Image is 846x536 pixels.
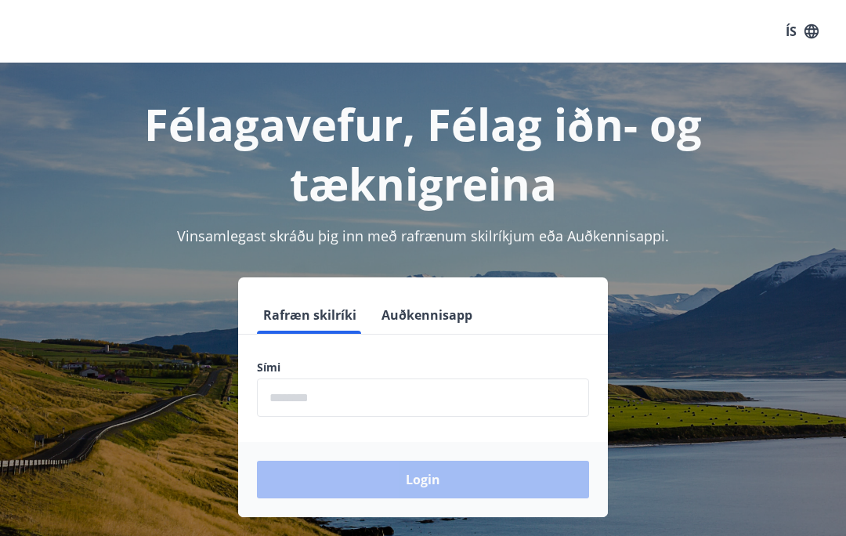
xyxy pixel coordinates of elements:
[257,296,363,334] button: Rafræn skilríki
[257,360,589,375] label: Sími
[777,17,827,45] button: ÍS
[375,296,479,334] button: Auðkennisapp
[19,94,827,213] h1: Félagavefur, Félag iðn- og tæknigreina
[177,226,669,245] span: Vinsamlegast skráðu þig inn með rafrænum skilríkjum eða Auðkennisappi.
